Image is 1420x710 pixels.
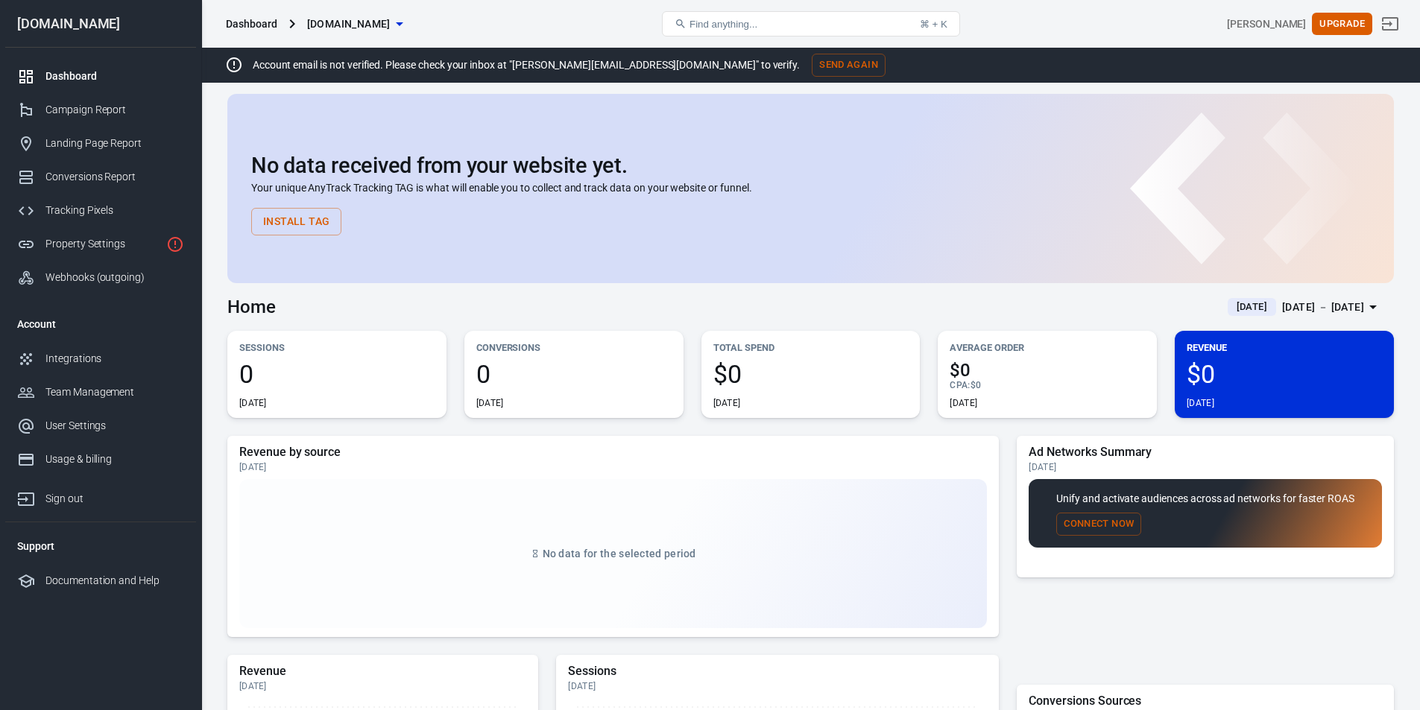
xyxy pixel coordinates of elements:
a: Landing Page Report [5,127,196,160]
p: Conversions [476,340,672,355]
div: [DATE] [1187,397,1214,409]
h5: Revenue [239,664,526,679]
div: ⌘ + K [920,19,947,30]
span: $0 [1187,361,1382,387]
a: Campaign Report [5,93,196,127]
a: User Settings [5,409,196,443]
div: Campaign Report [45,102,184,118]
h2: No data received from your website yet. [251,153,1370,177]
div: Landing Page Report [45,136,184,151]
div: Dashboard [226,16,277,31]
span: templated.co [307,15,391,34]
div: Account id: tqW3G9pq [1227,16,1306,32]
a: Tracking Pixels [5,194,196,227]
div: Integrations [45,351,184,367]
div: Webhooks (outgoing) [45,270,184,285]
div: [DATE] － [DATE] [1282,298,1364,317]
p: Average Order [950,340,1145,355]
a: Webhooks (outgoing) [5,261,196,294]
svg: Property is not installed yet [166,235,184,253]
span: $0 [950,361,1145,379]
div: Property Settings [45,236,160,252]
span: $0 [713,361,909,387]
a: Sign out [1372,6,1408,42]
h5: Conversions Sources [1029,694,1382,709]
h3: Home [227,297,276,317]
div: Dashboard [45,69,184,84]
span: No data for the selected period [543,548,696,560]
span: [DATE] [1231,299,1273,314]
div: [DATE] [239,397,267,409]
p: Your unique AnyTrack Tracking TAG is what will enable you to collect and track data on your websi... [251,180,1370,196]
div: [DATE] [239,461,987,473]
div: User Settings [45,418,184,434]
p: Unify and activate audiences across ad networks for faster ROAS [1056,491,1354,507]
div: [DATE] [713,397,741,409]
button: Connect Now [1056,513,1141,536]
p: Revenue [1187,340,1382,355]
p: Sessions [239,340,435,355]
span: 0 [476,361,672,387]
a: Team Management [5,375,196,409]
div: [DATE] [950,397,977,409]
span: $0 [971,380,981,390]
div: Team Management [45,384,184,400]
a: Integrations [5,342,196,375]
a: Conversions Report [5,160,196,194]
h5: Ad Networks Summary [1029,445,1382,460]
li: Account [5,306,196,342]
h5: Revenue by source [239,445,987,460]
div: Tracking Pixels [45,203,184,218]
span: CPA : [950,380,970,390]
div: Documentation and Help [45,573,184,589]
p: Account email is not verified. Please check your inbox at "[PERSON_NAME][EMAIL_ADDRESS][DOMAIN_NA... [253,57,800,73]
button: Upgrade [1312,13,1372,36]
span: Find anything... [690,19,757,30]
div: [DATE] [239,680,526,692]
div: [DATE] [476,397,504,409]
a: Dashboard [5,60,196,93]
div: Sign out [45,491,184,507]
button: [DOMAIN_NAME] [301,10,408,38]
li: Support [5,528,196,564]
a: Sign out [5,476,196,516]
div: [DATE] [1029,461,1382,473]
button: [DATE][DATE] － [DATE] [1216,295,1394,320]
div: Conversions Report [45,169,184,185]
a: Property Settings [5,227,196,261]
h5: Sessions [568,664,987,679]
button: Install Tag [251,208,341,235]
span: 0 [239,361,435,387]
div: [DOMAIN_NAME] [5,17,196,31]
p: Total Spend [713,340,909,355]
div: Usage & billing [45,451,184,467]
button: Send Again [812,54,886,77]
div: [DATE] [568,680,987,692]
a: Usage & billing [5,443,196,476]
button: Find anything...⌘ + K [662,11,960,37]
